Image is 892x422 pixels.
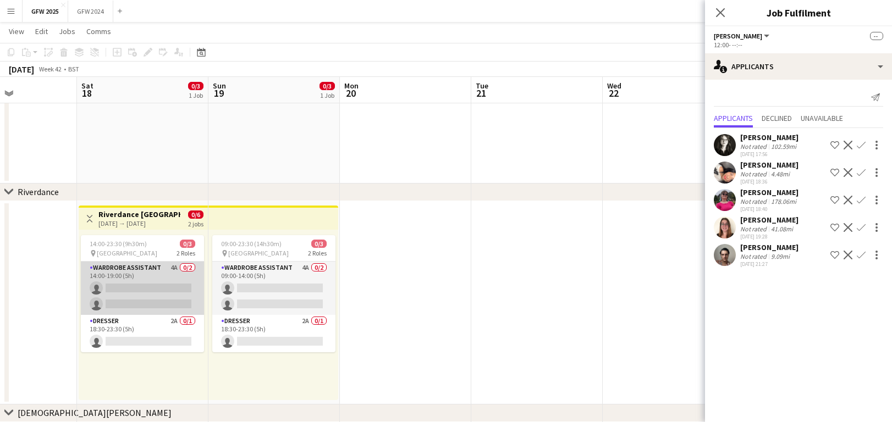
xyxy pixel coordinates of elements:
span: Comms [86,26,111,36]
div: [DATE] 19:28 [740,233,799,240]
span: Sat [81,81,93,91]
a: View [4,24,29,38]
span: 18 [80,87,93,99]
app-job-card: 09:00-23:30 (14h30m)0/3 [GEOGRAPHIC_DATA]2 RolesWardrobe Assistant4A0/209:00-14:00 (5h) Dresser2A... [212,235,335,352]
div: Not rated [740,170,769,178]
span: Wed [607,81,621,91]
button: [PERSON_NAME] [714,32,771,40]
button: GFW 2025 [23,1,68,22]
span: 0/6 [188,210,203,219]
app-card-role: Dresser2A0/118:30-23:30 (5h) [81,315,204,352]
div: Not rated [740,197,769,206]
div: 9.09mi [769,252,792,260]
div: Not rated [740,142,769,151]
span: 0/3 [311,240,327,248]
span: 0/3 [188,82,203,90]
span: [GEOGRAPHIC_DATA] [228,249,289,257]
span: 19 [211,87,226,99]
app-card-role: Wardrobe Assistant4A0/214:00-19:00 (5h) [81,262,204,315]
span: [GEOGRAPHIC_DATA] [97,249,157,257]
div: Not rated [740,252,769,260]
div: 178.06mi [769,197,799,206]
div: 1 Job [320,91,334,99]
span: Applicants [714,114,753,122]
span: -- [870,32,883,40]
div: [PERSON_NAME] [740,242,799,252]
a: Comms [82,24,115,38]
div: [DATE] 18:40 [740,206,799,213]
span: 22 [605,87,621,99]
span: 0/3 [180,240,195,248]
span: Jobs [59,26,75,36]
span: 21 [474,87,488,99]
div: [DATE] 18:36 [740,178,799,185]
span: Declined [762,114,792,122]
div: Not rated [740,225,769,233]
span: Sun [213,81,226,91]
span: 0/3 [320,82,335,90]
app-card-role: Wardrobe Assistant4A0/209:00-14:00 (5h) [212,262,335,315]
span: 09:00-23:30 (14h30m) [221,240,282,248]
div: [PERSON_NAME] [740,132,799,142]
a: Edit [31,24,52,38]
div: [DEMOGRAPHIC_DATA][PERSON_NAME] [18,407,172,418]
span: Unavailable [801,114,843,122]
div: [PERSON_NAME] [740,160,799,170]
div: 12:00- --:-- [714,41,883,49]
div: 102.59mi [769,142,799,151]
app-job-card: 14:00-23:30 (9h30m)0/3 [GEOGRAPHIC_DATA]2 RolesWardrobe Assistant4A0/214:00-19:00 (5h) Dresser2A0... [81,235,204,352]
span: View [9,26,24,36]
span: Mon [344,81,359,91]
span: Seamster [714,32,762,40]
div: 41.08mi [769,225,795,233]
span: Edit [35,26,48,36]
span: 20 [343,87,359,99]
div: 4.48mi [769,170,792,178]
span: Tue [476,81,488,91]
div: [DATE] 17:56 [740,151,799,158]
span: Week 42 [36,65,64,73]
div: [DATE] → [DATE] [98,219,180,227]
div: [DATE] [9,64,34,75]
h3: Riverdance [GEOGRAPHIC_DATA] [98,209,180,219]
div: Riverdance [18,186,59,197]
div: BST [68,65,79,73]
span: 2 Roles [308,249,327,257]
div: [PERSON_NAME] [740,187,799,197]
app-card-role: Dresser2A0/118:30-23:30 (5h) [212,315,335,352]
h3: Job Fulfilment [705,5,892,20]
div: [PERSON_NAME] [740,215,799,225]
div: Applicants [705,53,892,80]
div: 1 Job [189,91,203,99]
span: 2 Roles [177,249,195,257]
span: 14:00-23:30 (9h30m) [90,240,147,248]
div: [DATE] 21:27 [740,260,799,268]
a: Jobs [54,24,80,38]
div: 2 jobs [188,219,203,228]
button: GFW 2024 [68,1,113,22]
